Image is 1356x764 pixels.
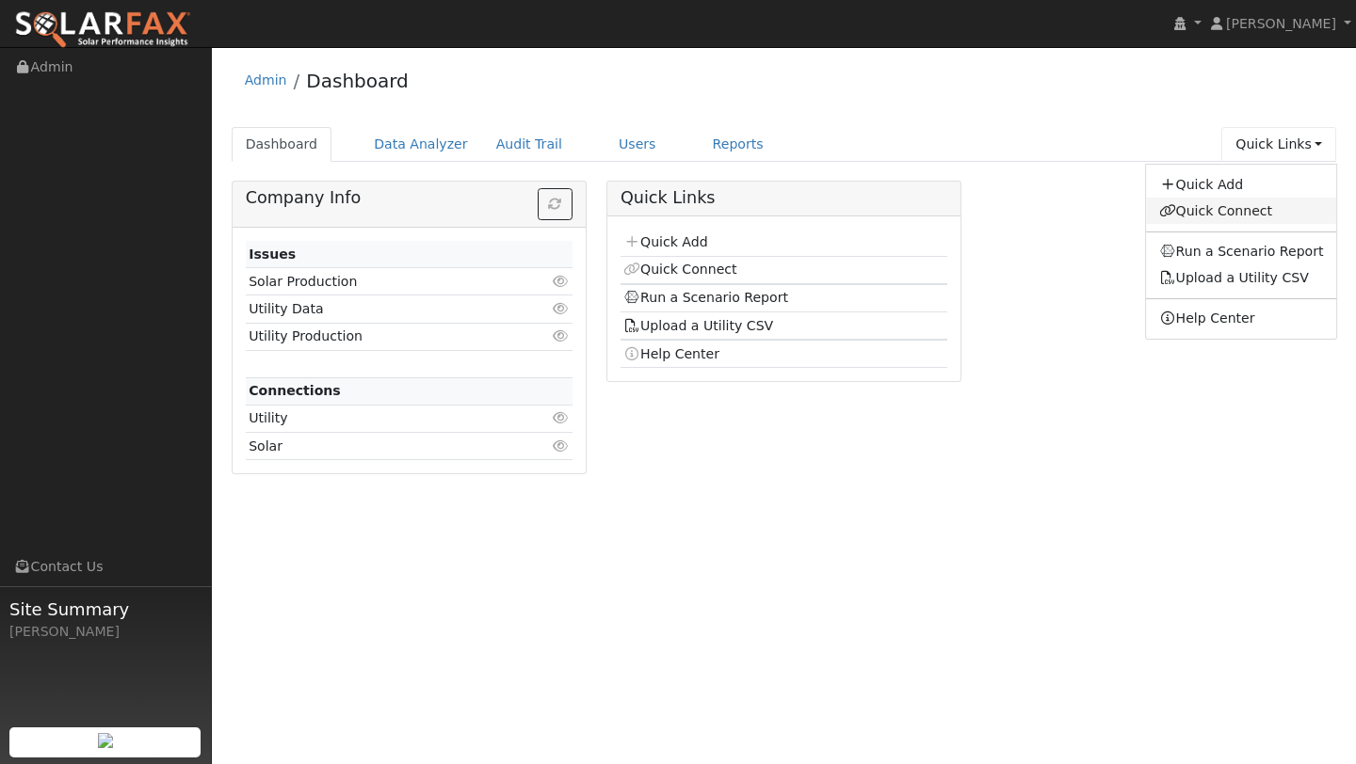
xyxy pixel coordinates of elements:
a: Quick Connect [1146,198,1337,224]
a: Admin [245,72,287,88]
a: Help Center [623,346,719,361]
span: Site Summary [9,597,202,622]
i: Click to view [553,275,570,288]
a: Help Center [1146,306,1337,332]
div: [PERSON_NAME] [9,622,202,642]
a: Quick Connect [623,262,736,277]
a: Quick Add [623,234,707,249]
a: Run a Scenario Report [623,290,788,305]
td: Solar [246,433,520,460]
img: SolarFax [14,10,191,50]
a: Run a Scenario Report [1146,239,1337,265]
a: Users [605,127,670,162]
td: Utility Data [246,295,520,323]
a: Upload a Utility CSV [623,318,773,333]
strong: Connections [249,383,341,398]
strong: Issues [249,247,296,262]
span: [PERSON_NAME] [1226,16,1336,31]
a: Data Analyzer [360,127,482,162]
td: Utility [246,405,520,432]
h5: Quick Links [621,188,947,208]
i: Click to view [553,411,570,424]
img: retrieve [98,733,113,748]
h5: Company Info [246,188,573,208]
a: Reports [699,127,778,162]
a: Quick Links [1221,127,1336,162]
i: Click to view [553,302,570,315]
a: Dashboard [232,127,332,162]
a: Upload a Utility CSV [1159,270,1309,285]
td: Solar Production [246,268,520,295]
a: Audit Trail [482,127,576,162]
a: Quick Add [1146,171,1337,198]
a: Dashboard [306,70,409,92]
td: Utility Production [246,323,520,350]
i: Click to view [553,439,570,453]
i: Click to view [553,329,570,342]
